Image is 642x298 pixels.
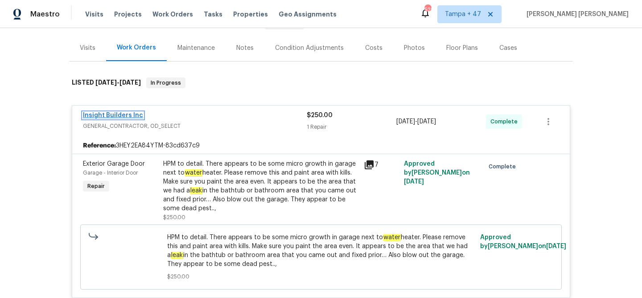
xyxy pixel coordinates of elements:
[364,159,399,170] div: 7
[167,233,475,269] span: HPM to detail. There appears to be some micro growth in garage next to heater. Please remove this...
[30,10,60,19] span: Maestro
[177,44,215,53] div: Maintenance
[114,10,142,19] span: Projects
[365,44,383,53] div: Costs
[307,122,396,131] div: 1 Repair
[480,234,566,249] span: Approved by [PERSON_NAME] on
[185,169,202,176] em: water
[546,243,566,249] span: [DATE]
[95,79,117,86] span: [DATE]
[236,44,254,53] div: Notes
[404,161,470,185] span: Approved by [PERSON_NAME] on
[404,44,425,53] div: Photos
[83,112,143,118] a: Insight Builders Inc
[396,117,436,126] span: -
[83,141,116,150] b: Reference:
[445,10,481,19] span: Tampa + 47
[167,272,475,281] span: $250.00
[95,79,141,86] span: -
[424,5,431,14] div: 528
[417,118,436,125] span: [DATE]
[396,118,415,125] span: [DATE]
[404,179,424,185] span: [DATE]
[163,159,358,213] div: HPM to detail. There appears to be some micro growth in garage next to heater. Please remove this...
[83,122,307,131] span: GENERAL_CONTRACTOR, OD_SELECT
[72,138,570,154] div: 3HEY2EA84YTM-83cd637c9
[233,10,268,19] span: Properties
[163,215,185,220] span: $250.00
[83,161,145,167] span: Exterior Garage Door
[490,117,521,126] span: Complete
[84,182,108,191] span: Repair
[489,162,519,171] span: Complete
[190,187,202,194] em: leak
[83,170,138,176] span: Garage - Interior Door
[523,10,629,19] span: [PERSON_NAME] [PERSON_NAME]
[446,44,478,53] div: Floor Plans
[383,234,401,241] em: water
[279,10,337,19] span: Geo Assignments
[72,78,141,88] h6: LISTED
[307,112,333,118] span: $250.00
[499,44,517,53] div: Cases
[147,78,185,87] span: In Progress
[117,43,156,52] div: Work Orders
[85,10,103,19] span: Visits
[80,44,95,53] div: Visits
[69,69,573,97] div: LISTED [DATE]-[DATE]In Progress
[275,44,344,53] div: Condition Adjustments
[119,79,141,86] span: [DATE]
[204,11,222,17] span: Tasks
[152,10,193,19] span: Work Orders
[171,252,183,259] em: leak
